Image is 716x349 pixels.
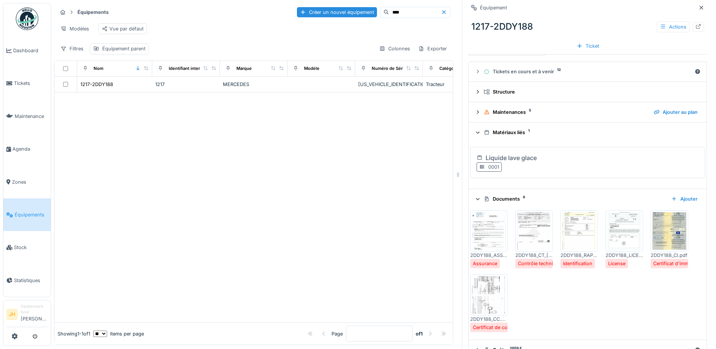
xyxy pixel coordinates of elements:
div: Certificat d'immatriculation [653,260,714,267]
div: Documents [484,195,665,202]
div: 2DDY188_RAPPORT IDENTIFICATION.pdf [560,252,598,259]
span: Tickets [14,80,48,87]
summary: Documents6Ajouter [472,192,704,206]
a: Agenda [3,133,51,165]
div: Modèle [304,65,319,72]
div: Catégories d'équipement [439,65,492,72]
div: 1217 [155,81,217,88]
div: Actions [657,21,690,32]
div: items per page [93,330,144,337]
span: Agenda [12,145,48,153]
div: Ticket [574,41,602,51]
div: Tracteur [426,81,487,88]
span: Équipements [15,211,48,218]
a: JH Gestionnaire local[PERSON_NAME] [6,304,48,327]
div: 2DDY188_CT_[DATE].pdf [515,252,553,259]
strong: of 1 [416,330,423,337]
span: Dashboard [13,47,48,54]
div: Équipement [480,4,507,11]
summary: Structure [472,85,704,99]
div: Modèles [57,23,92,34]
img: gugftz7vnfco884j8z7o6bhxxuxk [517,212,551,250]
li: JH [6,309,18,320]
div: Identification [563,260,592,267]
div: Showing 1 - 1 of 1 [58,330,90,337]
div: Exporter [415,43,450,54]
div: Structure [484,88,698,95]
div: Colonnes [376,43,413,54]
div: Numéro de Série [372,65,406,72]
div: Marque [236,65,252,72]
div: 1217-2DDY188 [468,17,707,36]
div: Contrôle technique [518,260,562,267]
div: 0001 [488,163,499,171]
img: s45ydz3azifvp6i20veyh8fxg9ut [472,212,506,250]
div: Ajouter [668,194,701,204]
div: Identifiant interne [169,65,205,72]
span: Stock [14,244,48,251]
div: Créer un nouvel équipement [297,7,377,17]
div: Matériaux liés [484,129,698,136]
div: License [608,260,625,267]
div: Tickets en cours et à venir [484,68,692,75]
img: qz4a46w2rsw2jxvcbsb9z331steh [607,212,641,250]
div: Équipement parent [102,45,145,52]
div: Vue par défaut [102,25,144,32]
img: rth3vp3x1tnunh7u9ivjubrh9go2 [562,212,596,250]
img: myq4jcq61y4fhi81m2va74b6781b [652,212,686,250]
span: Zones [12,178,48,186]
div: 2DDY188_CI.pdf [651,252,688,259]
a: Zones [3,166,51,198]
div: Filtres [57,43,87,54]
div: Maintenances [484,109,648,116]
li: [PERSON_NAME] [21,304,48,325]
span: Statistiques [14,277,48,284]
div: Certificat de conformité [473,324,527,331]
div: Nom [94,65,103,72]
div: Gestionnaire local [21,304,48,315]
div: Ajouter au plan [651,107,701,117]
div: 2DDY188_CC.pdf [470,316,508,323]
a: Statistiques [3,264,51,297]
a: Stock [3,231,51,264]
div: Page [332,330,343,337]
a: Tickets [3,67,51,100]
div: Assurance [473,260,497,267]
a: Dashboard [3,34,51,67]
summary: Maintenances5Ajouter au plan [472,105,704,119]
span: Maintenance [15,113,48,120]
div: 2DDY188_LICENCE_[DATE].pdf [605,252,643,259]
strong: Équipements [74,9,112,16]
div: 1217-2DDY188 [80,81,113,88]
summary: Matériaux liés1 [472,125,704,139]
summary: Tickets en cours et à venir12 [472,65,704,79]
div: 2DDY188_ASSURANCE_[DATE].pdf [470,252,508,259]
div: MERCEDES [223,81,285,88]
a: Équipements [3,198,51,231]
a: Maintenance [3,100,51,133]
div: Liquide lave glace [486,153,537,162]
img: Badge_color-CXgf-gQk.svg [16,8,38,30]
img: sr5dw3mo1blh4z59io8wwkw6eiki [472,276,506,314]
div: [US_VEHICLE_IDENTIFICATION_NUMBER] [358,81,420,88]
